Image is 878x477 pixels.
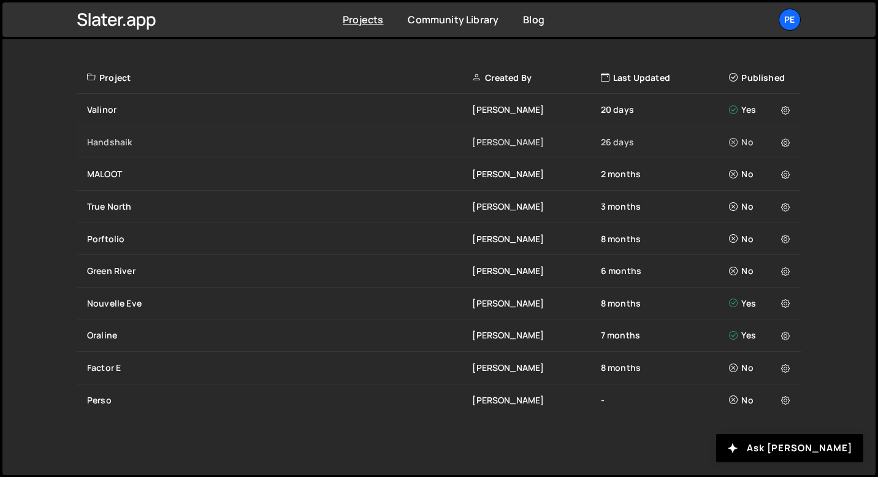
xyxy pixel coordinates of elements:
[601,394,729,406] div: -
[729,362,793,374] div: No
[601,136,729,148] div: 26 days
[77,191,801,223] a: True North [PERSON_NAME] 3 months No
[472,265,600,277] div: [PERSON_NAME]
[87,233,472,245] div: Porftolio
[77,319,801,352] a: Oraline [PERSON_NAME] 7 months Yes
[87,200,472,213] div: True North
[472,136,600,148] div: [PERSON_NAME]
[77,352,801,384] a: Factor E [PERSON_NAME] 8 months No
[87,297,472,310] div: Nouvelle Eve
[77,94,801,126] a: Valinor [PERSON_NAME] 20 days Yes
[601,104,729,116] div: 20 days
[472,362,600,374] div: [PERSON_NAME]
[87,104,472,116] div: Valinor
[729,104,793,116] div: Yes
[601,265,729,277] div: 6 months
[601,72,729,84] div: Last Updated
[729,168,793,180] div: No
[77,384,801,417] a: Perso [PERSON_NAME] - No
[87,168,472,180] div: MALOOT
[601,168,729,180] div: 2 months
[343,13,383,26] a: Projects
[729,136,793,148] div: No
[729,233,793,245] div: No
[472,297,600,310] div: [PERSON_NAME]
[87,265,472,277] div: Green River
[77,158,801,191] a: MALOOT [PERSON_NAME] 2 months No
[87,72,472,84] div: Project
[729,297,793,310] div: Yes
[87,329,472,342] div: Oraline
[523,13,544,26] a: Blog
[729,265,793,277] div: No
[77,288,801,320] a: Nouvelle Eve [PERSON_NAME] 8 months Yes
[472,72,600,84] div: Created By
[729,200,793,213] div: No
[472,104,600,116] div: [PERSON_NAME]
[472,200,600,213] div: [PERSON_NAME]
[729,72,793,84] div: Published
[729,329,793,342] div: Yes
[472,394,600,406] div: [PERSON_NAME]
[87,362,472,374] div: Factor E
[77,223,801,256] a: Porftolio [PERSON_NAME] 8 months No
[472,329,600,342] div: [PERSON_NAME]
[408,13,498,26] a: Community Library
[472,233,600,245] div: [PERSON_NAME]
[601,297,729,310] div: 8 months
[77,126,801,159] a: Handshaik [PERSON_NAME] 26 days No
[87,394,472,406] div: Perso
[601,329,729,342] div: 7 months
[779,9,801,31] a: Pe
[77,255,801,288] a: Green River [PERSON_NAME] 6 months No
[601,233,729,245] div: 8 months
[601,200,729,213] div: 3 months
[601,362,729,374] div: 8 months
[716,434,863,462] button: Ask [PERSON_NAME]
[472,168,600,180] div: [PERSON_NAME]
[729,394,793,406] div: No
[87,136,472,148] div: Handshaik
